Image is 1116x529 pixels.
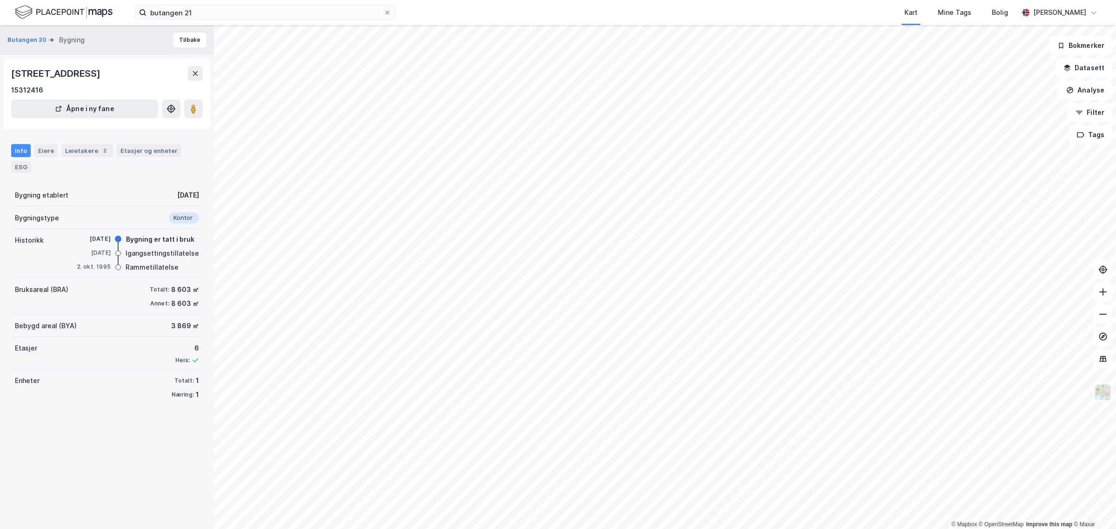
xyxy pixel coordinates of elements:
[73,263,111,271] div: 2. okt. 1995
[1069,484,1116,529] iframe: Chat Widget
[1094,384,1112,401] img: Z
[992,7,1008,18] div: Bolig
[171,298,199,309] div: 8 603 ㎡
[1068,103,1112,122] button: Filter
[73,235,111,243] div: [DATE]
[11,161,31,173] div: ESG
[196,375,199,386] div: 1
[15,235,44,246] div: Historikk
[15,375,40,386] div: Enheter
[15,284,68,295] div: Bruksareal (BRA)
[1069,484,1116,529] div: Kontrollprogram for chat
[126,234,194,245] div: Bygning er tatt i bruk
[979,521,1024,528] a: OpenStreetMap
[174,377,194,384] div: Totalt:
[126,248,199,259] div: Igangsettingstillatelse
[1050,36,1112,55] button: Bokmerker
[150,300,169,307] div: Annet:
[59,34,85,46] div: Bygning
[15,320,77,331] div: Bebygd areal (BYA)
[175,343,199,354] div: 6
[172,391,194,398] div: Næring:
[73,249,111,257] div: [DATE]
[100,146,109,155] div: 2
[171,320,199,331] div: 3 869 ㎡
[196,389,199,400] div: 1
[146,6,384,20] input: Søk på adresse, matrikkel, gårdeiere, leietakere eller personer
[171,284,199,295] div: 8 603 ㎡
[15,343,37,354] div: Etasjer
[1033,7,1086,18] div: [PERSON_NAME]
[1069,126,1112,144] button: Tags
[1026,521,1072,528] a: Improve this map
[61,144,113,157] div: Leietakere
[15,4,113,20] img: logo.f888ab2527a4732fd821a326f86c7f29.svg
[126,262,179,273] div: Rammetillatelse
[120,146,178,155] div: Etasjer og enheter
[938,7,971,18] div: Mine Tags
[11,144,31,157] div: Info
[15,190,68,201] div: Bygning etablert
[7,35,48,45] button: Butangen 20
[11,99,158,118] button: Åpne i ny fane
[34,144,58,157] div: Eiere
[951,521,977,528] a: Mapbox
[15,212,59,224] div: Bygningstype
[150,286,169,293] div: Totalt:
[177,190,199,201] div: [DATE]
[1058,81,1112,99] button: Analyse
[904,7,917,18] div: Kart
[11,66,102,81] div: [STREET_ADDRESS]
[1056,59,1112,77] button: Datasett
[175,357,190,364] div: Heis:
[11,85,43,96] div: 15312416
[173,33,206,47] button: Tilbake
